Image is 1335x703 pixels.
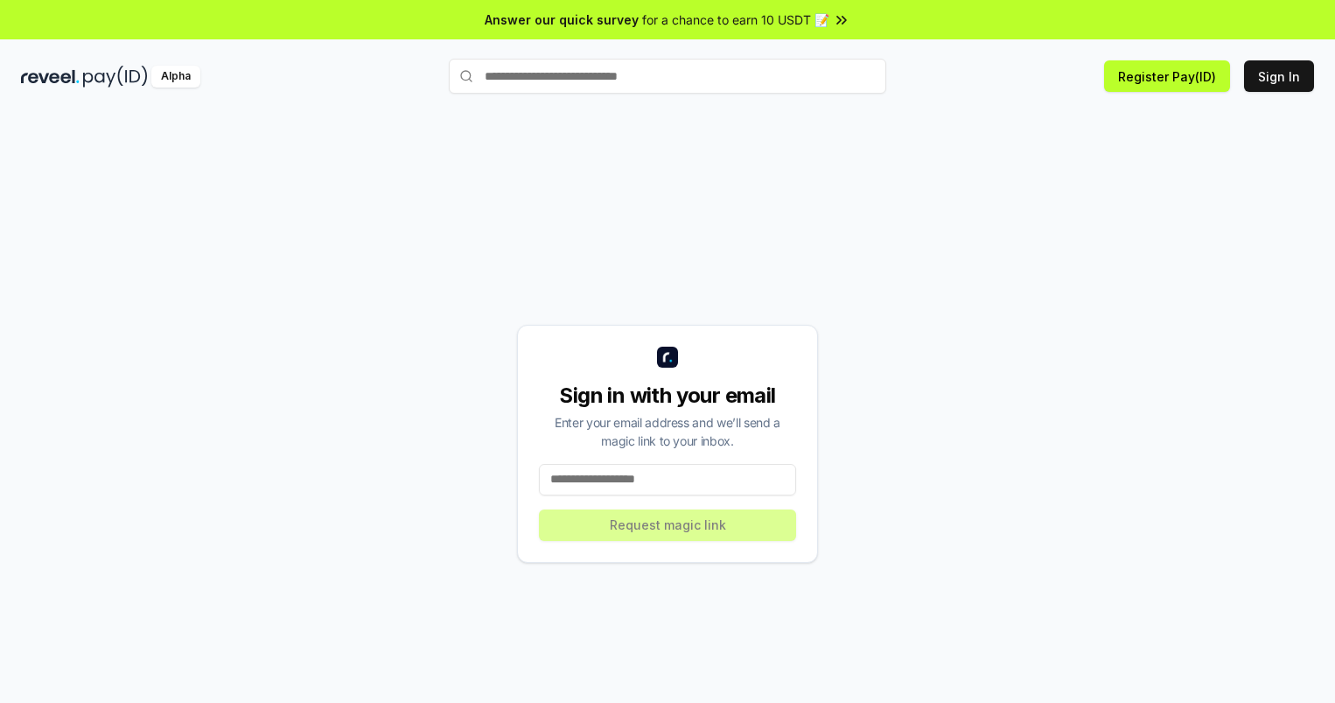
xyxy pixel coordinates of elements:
img: pay_id [83,66,148,88]
span: Answer our quick survey [485,11,639,29]
div: Sign in with your email [539,382,796,410]
button: Register Pay(ID) [1104,60,1230,92]
div: Alpha [151,66,200,88]
button: Sign In [1244,60,1314,92]
img: logo_small [657,347,678,368]
div: Enter your email address and we’ll send a magic link to your inbox. [539,413,796,450]
span: for a chance to earn 10 USDT 📝 [642,11,829,29]
img: reveel_dark [21,66,80,88]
